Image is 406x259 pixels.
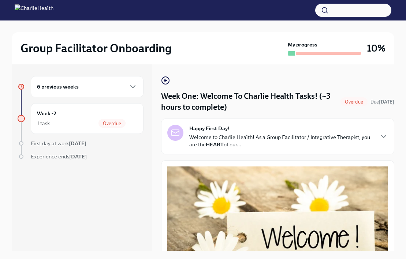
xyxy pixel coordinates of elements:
[69,153,87,160] strong: [DATE]
[15,4,53,16] img: CharlieHealth
[161,91,338,113] h4: Week One: Welcome To Charlie Health Tasks! (~3 hours to complete)
[189,134,373,148] p: Welcome to Charlie Health! As a Group Facilitator / Integrative Therapist, you are the of our...
[189,125,230,132] strong: Happy First Day!
[31,140,86,147] span: First day at work
[367,42,385,55] h3: 10%
[18,140,144,147] a: First day at work[DATE]
[18,103,144,134] a: Week -21 taskOverdue
[37,120,50,127] div: 1 task
[21,41,172,56] h2: Group Facilitator Onboarding
[69,140,86,147] strong: [DATE]
[340,99,368,105] span: Overdue
[98,121,126,126] span: Overdue
[370,99,394,105] span: Due
[370,98,394,105] span: July 14th, 2025 09:00
[288,41,317,48] strong: My progress
[31,76,144,97] div: 6 previous weeks
[37,83,79,91] h6: 6 previous weeks
[206,141,224,148] strong: HEART
[37,109,56,117] h6: Week -2
[379,99,394,105] strong: [DATE]
[31,153,87,160] span: Experience ends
